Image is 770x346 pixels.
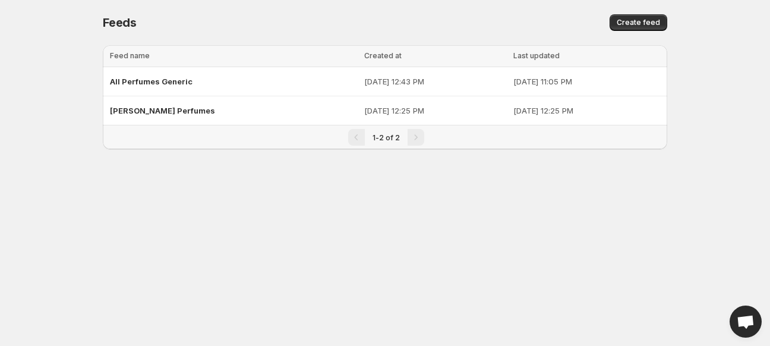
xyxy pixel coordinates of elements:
span: Feeds [103,15,137,30]
p: [DATE] 12:25 PM [364,105,506,117]
p: [DATE] 12:25 PM [513,105,660,117]
span: 1-2 of 2 [373,133,400,142]
span: [PERSON_NAME] Perfumes [110,106,215,115]
span: Feed name [110,51,150,60]
p: [DATE] 12:43 PM [364,76,506,87]
span: Last updated [513,51,560,60]
p: [DATE] 11:05 PM [513,76,660,87]
span: Create feed [617,18,660,27]
div: Open chat [730,306,762,338]
nav: Pagination [103,125,667,149]
span: All Perfumes Generic [110,77,192,86]
span: Created at [364,51,402,60]
button: Create feed [610,14,667,31]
